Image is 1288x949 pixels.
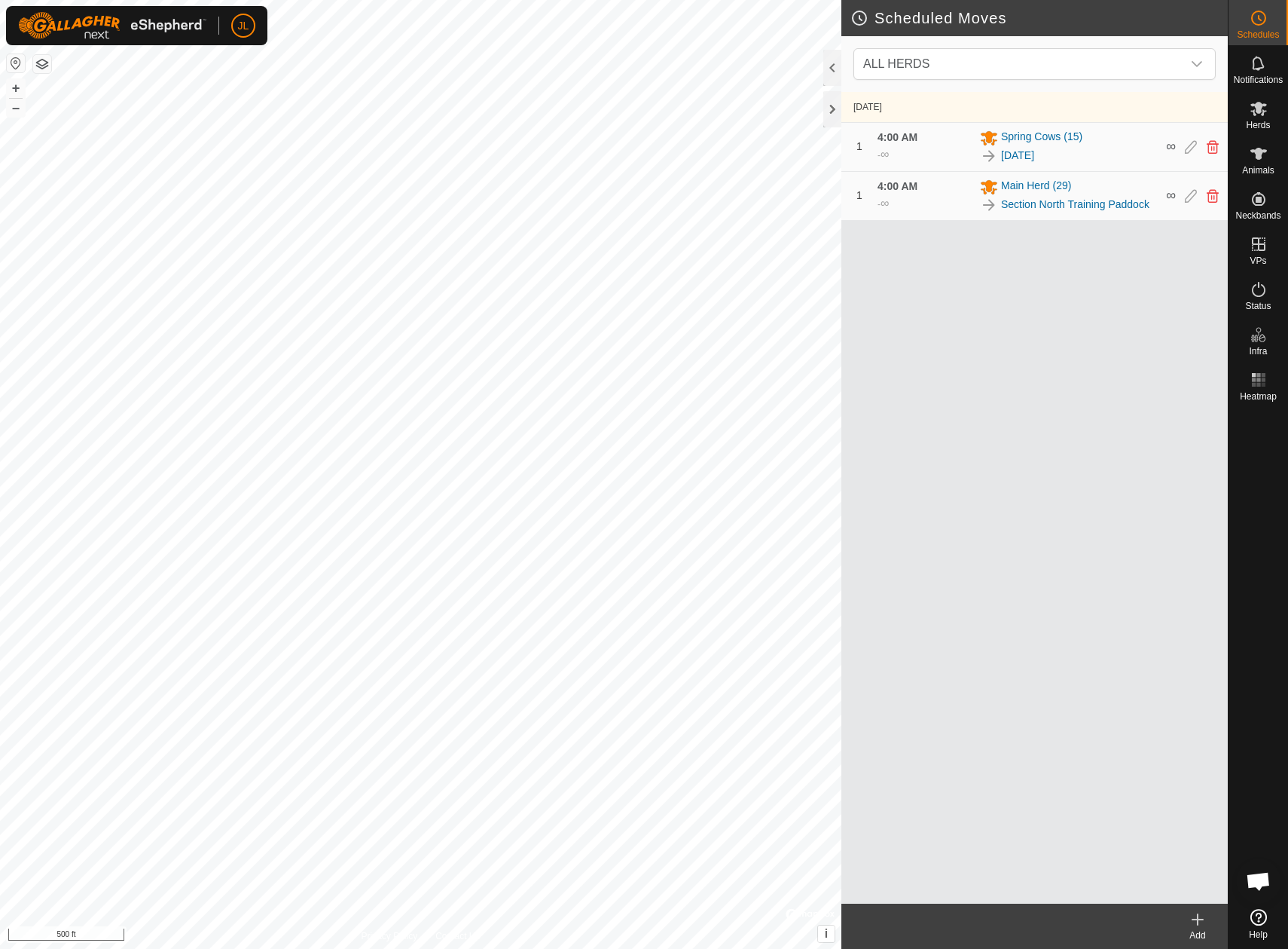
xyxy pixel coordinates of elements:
[1001,178,1071,196] span: Main Herd (29)
[980,147,998,165] img: To
[877,180,917,192] span: 4:00 AM
[1246,121,1270,130] span: Herds
[1167,929,1228,942] div: Add
[877,194,889,213] div: -
[877,131,917,143] span: 4:00 AM
[850,9,1228,27] h2: Scheduled Moves
[7,99,25,117] button: –
[863,57,929,70] span: ALL HERDS
[1001,148,1034,164] a: [DATE]
[1166,188,1176,203] span: ∞
[1182,49,1212,79] div: dropdown trigger
[1242,166,1274,175] span: Animals
[1166,139,1176,154] span: ∞
[1249,930,1268,939] span: Help
[18,12,206,39] img: Gallagher Logo
[33,55,51,73] button: Map Layers
[1001,197,1149,213] a: Section North Training Paddock
[361,929,417,943] a: Privacy Policy
[856,189,862,201] span: 1
[825,927,828,940] span: i
[818,926,835,942] button: i
[1249,347,1267,356] span: Infra
[1245,302,1271,311] span: Status
[1235,211,1280,220] span: Neckbands
[1250,256,1266,265] span: VPs
[857,49,1182,79] span: ALL HERDS
[853,102,882,112] span: [DATE]
[1240,392,1277,401] span: Heatmap
[1001,129,1082,147] span: Spring Cows (15)
[1228,903,1288,945] a: Help
[7,54,25,72] button: Reset Map
[1236,859,1281,904] div: Open chat
[980,196,998,214] img: To
[1234,75,1283,84] span: Notifications
[7,79,25,97] button: +
[856,140,862,152] span: 1
[881,197,889,210] span: ∞
[435,929,480,943] a: Contact Us
[238,18,249,34] span: JL
[1237,30,1279,39] span: Schedules
[877,145,889,164] div: -
[881,148,889,161] span: ∞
